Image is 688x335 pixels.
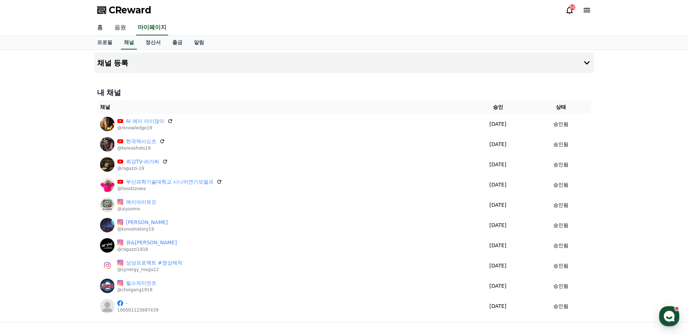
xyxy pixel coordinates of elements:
a: 프로필 [91,36,118,50]
p: @rknowledge19 [117,125,173,131]
a: 출금 [166,36,188,50]
a: 상상프로젝트 #영상제작 [126,259,182,267]
a: 음원 [109,20,132,35]
a: 설정 [93,229,139,247]
img: 부산과학기술대학교 시니어연기모델과 [100,177,114,192]
a: 마이페이지 [136,20,168,35]
a: 부산과학기술대학교 시니어연기모델과 [126,178,213,186]
span: 설정 [112,240,120,246]
p: [DATE] [468,141,528,148]
p: 승인됨 [553,242,568,249]
a: AI 에이 아이잖아 [126,117,165,125]
th: 승인 [465,100,531,114]
p: 승인됨 [553,222,568,229]
a: 뮤&[PERSON_NAME] [126,239,177,246]
p: @synergy_mega12 [117,267,182,272]
p: 승인됨 [553,262,568,270]
th: 채널 [97,100,465,114]
span: 대화 [66,240,75,246]
img: 에이아이유모 [100,198,114,212]
p: 승인됨 [553,141,568,148]
p: @aiyoomo [117,206,156,212]
p: [DATE] [468,302,528,310]
a: 홈 [2,229,48,247]
p: [DATE] [468,120,528,128]
span: CReward [109,4,151,16]
p: @koreashots19 [117,145,165,151]
p: [DATE] [468,201,528,209]
p: [DATE] [468,181,528,189]
p: 100001123697439 [117,307,159,313]
img: AI 에이 아이잖아 [100,117,114,131]
a: 알림 [188,36,210,50]
button: 채널 등록 [94,53,594,73]
p: [DATE] [468,262,528,270]
a: 대화 [48,229,93,247]
p: [DATE] [468,282,528,290]
p: 승인됨 [553,120,568,128]
a: 릴스자이언츠 [126,279,156,287]
th: 상태 [531,100,591,114]
img: choi kangyun [100,218,114,232]
h4: 채널 등록 [97,59,129,67]
p: @ragazzi-19 [117,166,168,171]
a: 한국역사쇼츠 [126,138,156,145]
a: [PERSON_NAME] [126,219,168,226]
a: 채널 [121,36,137,50]
p: @choigang1918 [117,287,156,293]
a: 에이아이유모 [126,198,156,206]
a: 홈 [91,20,109,35]
p: 승인됨 [553,302,568,310]
p: 승인됨 [553,161,568,168]
img: 뮤&오 라가찌 [100,238,114,253]
p: @koreahistory19 [117,226,168,232]
p: @ragazzi1918 [117,246,177,252]
p: 승인됨 [553,201,568,209]
a: CReward [97,4,151,16]
img: 최강TV-라가찌 [100,157,114,172]
p: [DATE] [468,222,528,229]
img: 한국역사쇼츠 [100,137,114,151]
a: 최강TV-라가찌 [126,158,159,166]
p: 승인됨 [553,181,568,189]
a: 68 [565,6,574,14]
p: [DATE] [468,161,528,168]
img: 상상프로젝트 #영상제작 [100,258,114,273]
span: 홈 [23,240,27,246]
a: - [126,300,159,307]
p: @hoodzzowa [117,186,222,192]
a: 정산서 [140,36,166,50]
h4: 내 채널 [97,87,591,98]
div: 68 [570,4,575,10]
p: 승인됨 [553,282,568,290]
p: [DATE] [468,242,528,249]
img: 릴스자이언츠 [100,279,114,293]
